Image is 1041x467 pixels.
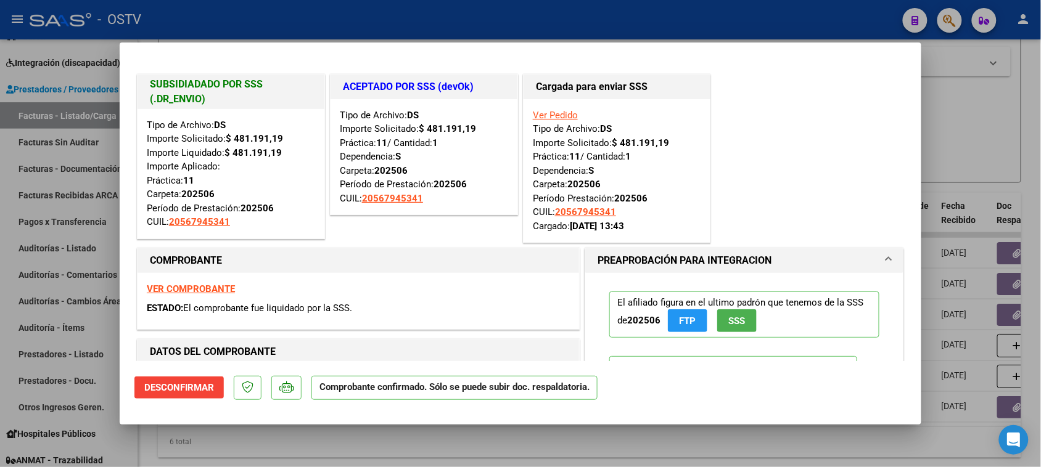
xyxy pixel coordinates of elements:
h1: SUBSIDIADADO POR SSS (.DR_ENVIO) [150,77,312,107]
strong: 202506 [374,165,408,176]
div: Tipo de Archivo: Importe Solicitado: Importe Liquidado: Importe Aplicado: Práctica: Carpeta: Perí... [147,118,315,229]
span: FTP [680,315,696,327]
strong: DS [214,120,226,131]
a: Ver Pedido [533,110,578,121]
strong: 202506 [567,179,601,190]
strong: S [588,165,594,176]
a: VER COMPROBANTE [147,283,235,294]
strong: DATOS DEL COMPROBANTE [150,346,276,357]
strong: 11 [376,137,387,148]
strong: 1 [432,137,438,148]
strong: 202506 [614,193,648,204]
span: 20567945341 [555,206,616,217]
strong: 202506 [181,189,215,200]
strong: 202506 [627,315,660,326]
div: Open Intercom Messenger [999,425,1029,455]
strong: $ 481.191,19 [419,123,476,134]
strong: 202506 [434,179,467,190]
strong: COMPROBANTE [150,254,222,266]
h1: PREAPROBACIÓN PARA INTEGRACION [598,253,771,268]
strong: DS [407,110,419,121]
h1: ACEPTADO POR SSS (devOk) [343,79,505,94]
p: Comprobante confirmado. Sólo se puede subir doc. respaldatoria. [311,376,598,400]
button: Desconfirmar [134,376,224,399]
p: El afiliado figura en el ultimo padrón que tenemos de la SSS de [609,291,879,338]
span: Desconfirmar [144,382,214,393]
span: SSS [729,315,746,327]
span: 20567945341 [169,216,230,227]
div: Tipo de Archivo: Importe Solicitado: Práctica: / Cantidad: Dependencia: Carpeta: Período Prestaci... [533,108,701,233]
button: SSS [717,309,757,332]
mat-expansion-panel-header: PREAPROBACIÓN PARA INTEGRACION [585,248,903,273]
strong: 202506 [241,203,274,214]
strong: 11 [569,151,580,162]
div: Tipo de Archivo: Importe Solicitado: Práctica: / Cantidad: Dependencia: Carpeta: Período de Prest... [340,108,508,206]
span: El comprobante fue liquidado por la SSS. [183,303,352,314]
button: FTP [668,309,707,332]
strong: $ 481.191,19 [224,147,282,158]
span: 20567945341 [362,193,423,204]
strong: [DATE] 13:43 [570,221,624,232]
strong: 1 [625,151,631,162]
strong: DS [600,123,612,134]
strong: S [395,151,401,162]
strong: $ 481.191,19 [226,133,283,144]
span: ESTADO: [147,303,183,314]
strong: 11 [183,175,194,186]
h1: Cargada para enviar SSS [536,79,698,94]
strong: $ 481.191,19 [612,137,669,148]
